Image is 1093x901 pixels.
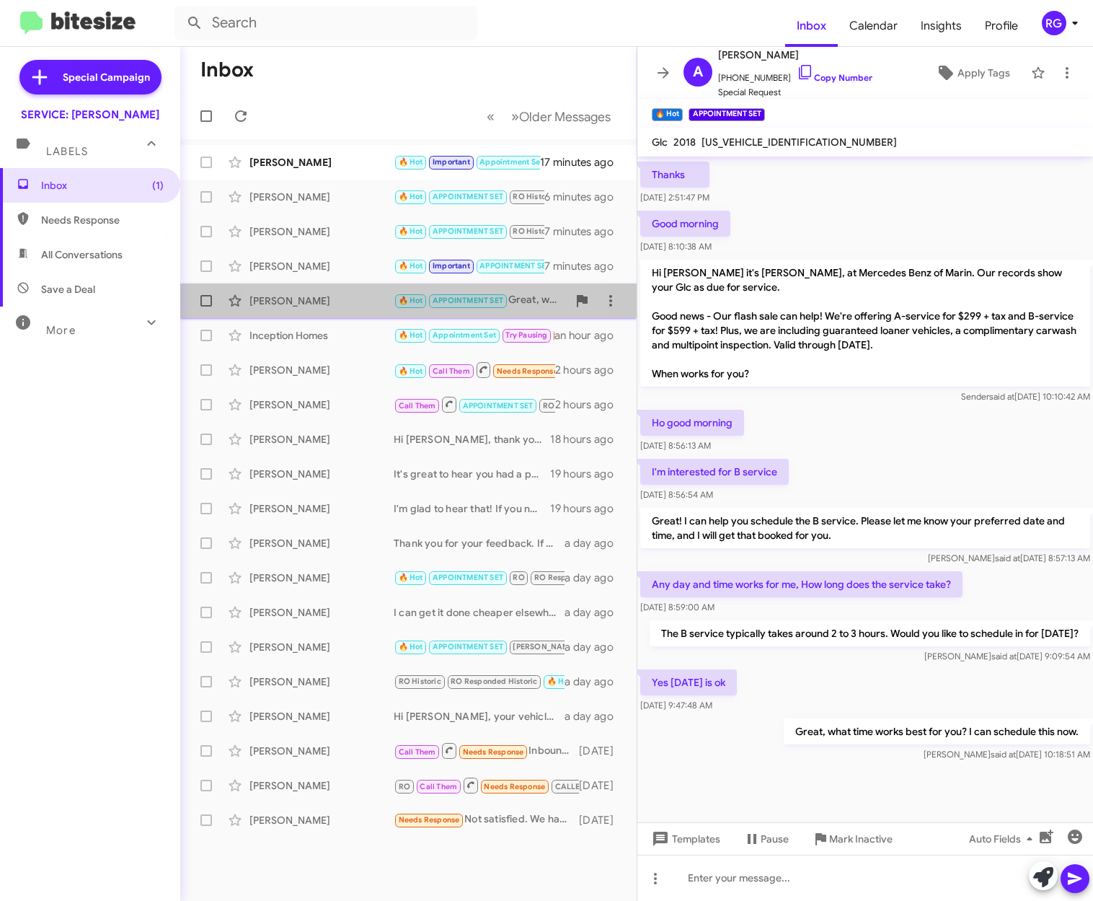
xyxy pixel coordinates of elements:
[579,813,625,827] div: [DATE]
[640,410,744,436] p: Ho good morning
[394,188,544,205] div: Hi [PERSON_NAME] - what time on the 25th works best for you? I want to get this scheduled for you.
[41,247,123,262] span: All Conversations
[249,571,394,585] div: [PERSON_NAME]
[479,157,543,167] span: Appointment Set
[785,5,838,47] a: Inbox
[652,136,668,149] span: Glc
[640,440,711,451] span: [DATE] 8:56:13 AM
[640,489,713,500] span: [DATE] 8:56:54 AM
[394,673,565,690] div: Thanks [PERSON_NAME]!
[513,642,577,651] span: [PERSON_NAME]
[63,70,150,84] span: Special Campaign
[650,620,1090,646] p: The B service typically takes around 2 to 3 hours. Would you like to schedule in for [DATE]?
[511,107,519,126] span: »
[394,605,565,620] div: I can get it done cheaper elsewhere
[394,709,565,724] div: Hi [PERSON_NAME], your vehicle is now due for the factory-required service (spark plugs, transfer...
[394,742,579,760] div: Inbound Call
[973,5,1030,47] a: Profile
[565,536,625,550] div: a day ago
[838,5,909,47] span: Calendar
[505,330,547,340] span: Try Pausing
[394,812,579,828] div: Not satisfied. We have another flat tire right now just a week after this flat tire. We had a sus...
[249,501,394,516] div: [PERSON_NAME]
[513,573,524,582] span: RO
[991,749,1016,760] span: said at
[249,536,394,550] div: [PERSON_NAME]
[399,366,423,376] span: 🔥 Hot
[394,258,544,274] div: Hi [PERSON_NAME] - you can bring it by and we can do a clay bar and detail on it, it should help ...
[503,102,619,131] button: Next
[555,397,625,412] div: 2 hours ago
[433,227,503,236] span: APPOINTMENT SET
[394,638,565,655] div: Thank you!
[249,674,394,689] div: [PERSON_NAME]
[433,261,470,271] span: Important
[249,190,394,204] div: [PERSON_NAME]
[957,60,1010,86] span: Apply Tags
[249,467,394,481] div: [PERSON_NAME]
[399,330,423,340] span: 🔥 Hot
[797,72,872,83] a: Copy Number
[554,328,625,343] div: an hour ago
[394,776,579,794] div: Inbound Call
[249,259,394,273] div: [PERSON_NAME]
[829,826,893,852] span: Mark Inactive
[399,192,423,201] span: 🔥 Hot
[484,782,545,791] span: Needs Response
[565,571,625,585] div: a day ago
[513,227,555,236] span: RO Historic
[433,366,470,376] span: Call Them
[909,5,973,47] span: Insights
[640,700,712,711] span: [DATE] 9:47:48 AM
[784,718,1090,744] p: Great, what time works best for you? I can schedule this now.
[152,178,164,193] span: (1)
[544,259,625,273] div: 7 minutes ago
[399,261,423,271] span: 🔥 Hot
[433,330,496,340] span: Appointment Set
[41,213,164,227] span: Needs Response
[540,155,625,170] div: 17 minutes ago
[1030,11,1077,35] button: RG
[579,778,625,793] div: [DATE]
[46,324,76,337] span: More
[433,642,503,651] span: APPOINTMENT SET
[41,178,164,193] span: Inbox
[652,108,683,121] small: 🔥 Hot
[249,709,394,724] div: [PERSON_NAME]
[479,261,550,271] span: APPOINTMENT SET
[995,553,1020,563] span: said at
[991,651,1017,662] span: said at
[249,363,394,377] div: [PERSON_NAME]
[550,432,625,447] div: 18 hours ago
[394,223,544,239] div: Sure, that works! What time works best for you on 8/29?
[463,401,534,410] span: APPOINTMENT SET
[957,826,1050,852] button: Auto Fields
[565,640,625,654] div: a day ago
[394,395,555,413] div: Hi [PERSON_NAME],Thanks for letting me know. Our system shows the last service recorded here was ...
[924,749,1090,760] span: [PERSON_NAME] [DATE] 10:18:51 AM
[479,102,619,131] nav: Page navigation example
[637,826,732,852] button: Templates
[718,46,872,63] span: [PERSON_NAME]
[249,155,394,170] div: [PERSON_NAME]
[433,192,503,201] span: APPOINTMENT SET
[718,85,872,100] span: Special Request
[200,58,254,82] h1: Inbox
[924,651,1090,662] span: [PERSON_NAME] [DATE] 9:09:54 AM
[565,605,625,620] div: a day ago
[487,107,495,126] span: «
[420,782,457,791] span: Call Them
[640,241,712,252] span: [DATE] 8:10:38 AM
[433,157,470,167] span: Important
[394,501,550,516] div: I'm glad to hear that! If you need any repairs or maintenance in the future, feel free to reach o...
[249,640,394,654] div: [PERSON_NAME]
[550,467,625,481] div: 19 hours ago
[640,669,737,695] p: Yes [DATE] is ok
[399,157,423,167] span: 🔥 Hot
[433,573,503,582] span: APPOINTMENT SET
[394,327,554,343] div: thx u
[544,190,625,204] div: 6 minutes ago
[565,674,625,689] div: a day ago
[399,573,423,582] span: 🔥 Hot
